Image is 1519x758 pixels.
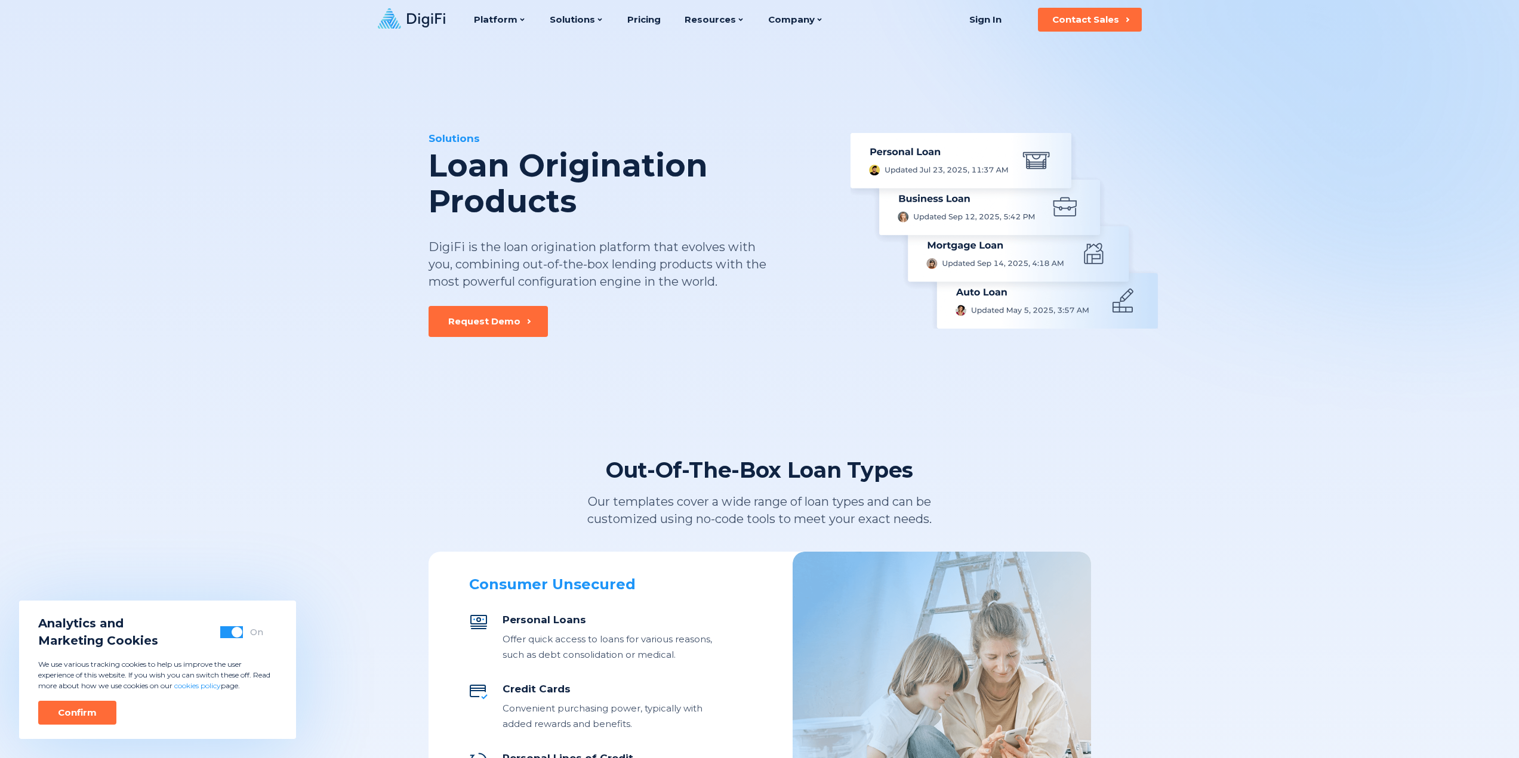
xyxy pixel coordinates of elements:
button: Contact Sales [1038,8,1142,32]
div: Contact Sales [1052,14,1119,26]
div: DigiFi is the loan origination platform that evolves with you, combining out-of-the-box lending p... [429,239,768,290]
div: Credit Cards [503,682,714,696]
div: Confirm [58,707,97,719]
div: Consumer Unsecured [469,576,714,593]
div: Offer quick access to loans for various reasons, such as debt consolidation or medical. [503,632,714,663]
p: We use various tracking cookies to help us improve the user experience of this website. If you wi... [38,659,277,691]
span: Marketing Cookies [38,632,158,649]
div: Personal Loans [503,612,714,627]
div: Our templates cover a wide range of loan types and can be customized using no-code tools to meet ... [538,493,981,528]
a: Sign In [955,8,1016,32]
div: Loan Origination Products [429,148,830,219]
div: Solutions [429,131,830,146]
div: Out-Of-The-Box Loan Types [606,456,913,484]
div: On [250,626,263,638]
a: cookies policy [174,681,221,690]
button: Confirm [38,701,116,725]
div: Request Demo [448,315,520,327]
button: Request Demo [429,306,548,337]
span: Analytics and [38,615,158,632]
div: Convenient purchasing power, typically with added rewards and benefits. [503,701,714,732]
